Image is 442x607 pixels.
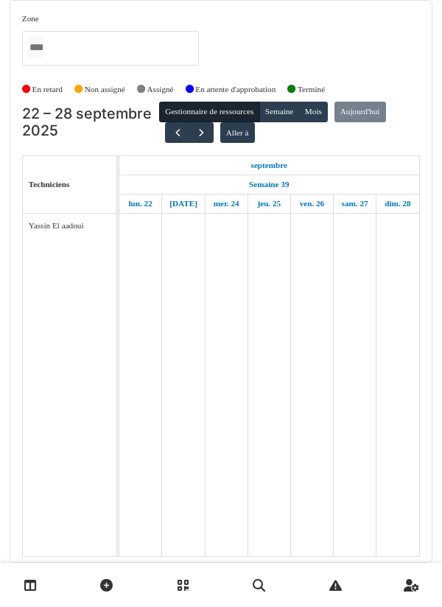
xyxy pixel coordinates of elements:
[147,83,174,96] label: Assigné
[299,102,329,122] button: Mois
[29,180,70,189] span: Techniciens
[28,37,43,58] input: Tous
[189,122,214,144] button: Suivant
[29,221,84,230] span: Yassin El aadoui
[334,102,386,122] button: Aujourd'hui
[165,122,189,144] button: Précédent
[85,83,125,96] label: Non assigné
[166,194,201,213] a: 23 septembre 2025
[253,194,284,213] a: 25 septembre 2025
[298,83,325,96] label: Terminé
[245,175,292,194] a: Semaine 39
[210,194,243,213] a: 24 septembre 2025
[159,102,259,122] button: Gestionnaire de ressources
[124,194,155,213] a: 22 septembre 2025
[259,102,300,122] button: Semaine
[296,194,329,213] a: 26 septembre 2025
[220,122,255,143] button: Aller à
[381,194,414,213] a: 28 septembre 2025
[32,83,63,96] label: En retard
[22,13,39,25] label: Zone
[248,156,292,175] a: 22 septembre 2025
[195,83,276,96] label: En attente d'approbation
[22,105,159,140] h2: 22 – 28 septembre 2025
[338,194,372,213] a: 27 septembre 2025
